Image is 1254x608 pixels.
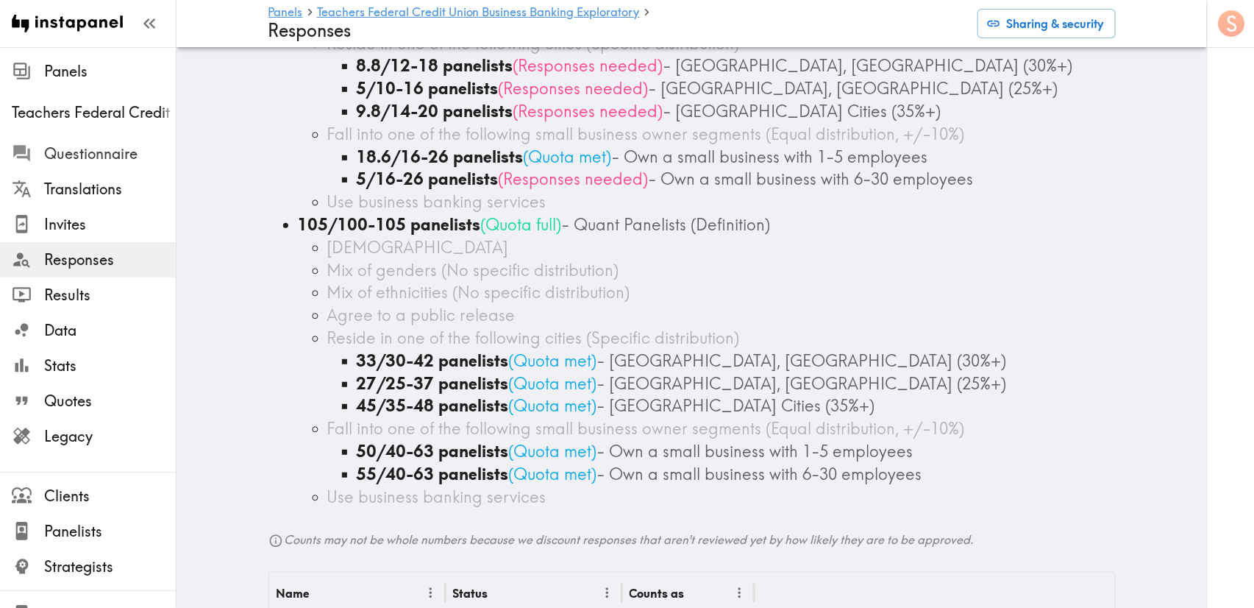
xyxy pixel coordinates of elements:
[357,146,524,167] b: 18.6/16-26 panelists
[12,102,176,123] span: Teachers Federal Credit Union Business Banking Exploratory
[499,78,649,99] span: ( Responses needed )
[596,582,619,604] button: Menu
[357,395,509,416] b: 45/35-48 panelists
[509,441,597,462] span: ( Quota met )
[327,418,965,439] span: Fall into one of the following small business owner segments (Equal distribution, +/-10%)
[298,214,481,235] b: 105/100-105 panelists
[357,373,509,394] b: 27/25-37 panelists
[327,124,965,144] span: Fall into one of the following small business owner segments (Equal distribution, +/-10%)
[357,464,509,484] b: 55/40-63 panelists
[44,214,176,235] span: Invites
[357,55,513,76] b: 8.8/12-18 panelists
[44,356,176,376] span: Stats
[513,101,663,121] span: ( Responses needed )
[44,285,176,305] span: Results
[597,395,875,416] span: - [GEOGRAPHIC_DATA] Cities (35%+)
[509,373,597,394] span: ( Quota met )
[649,78,1058,99] span: - [GEOGRAPHIC_DATA], [GEOGRAPHIC_DATA] (25%+)
[686,582,709,604] button: Sort
[728,582,751,604] button: Menu
[44,144,176,164] span: Questionnaire
[44,250,176,270] span: Responses
[268,20,966,41] h4: Responses
[453,586,488,601] div: Status
[327,33,740,54] span: Reside in one of the following cities (Specific distribution)
[597,350,1007,371] span: - [GEOGRAPHIC_DATA], [GEOGRAPHIC_DATA] (30%+)
[327,191,546,212] span: Use business banking services
[1227,11,1238,37] span: S
[612,146,928,167] span: - Own a small business with 1-5 employees
[311,582,334,604] button: Sort
[357,78,499,99] b: 5/10-16 panelists
[357,350,509,371] b: 33/30-42 panelists
[327,305,516,325] span: Agree to a public release
[357,169,499,189] b: 5/16-26 panelists
[44,179,176,199] span: Translations
[44,320,176,341] span: Data
[268,6,303,20] a: Panels
[327,282,630,303] span: Mix of ethnicities (No specific distribution)
[490,582,513,604] button: Sort
[663,101,941,121] span: - [GEOGRAPHIC_DATA] Cities (35%+)
[562,214,771,235] span: - Quant Panelists (Definition)
[509,395,597,416] span: ( Quota met )
[649,169,974,189] span: - Own a small business with 6-30 employees
[44,61,176,82] span: Panels
[327,487,546,507] span: Use business banking services
[327,237,509,258] span: [DEMOGRAPHIC_DATA]
[499,169,649,189] span: ( Responses needed )
[524,146,612,167] span: ( Quota met )
[327,260,619,280] span: Mix of genders (No specific distribution)
[44,426,176,447] span: Legacy
[977,9,1116,38] button: Sharing & security
[44,391,176,411] span: Quotes
[277,586,310,601] div: Name
[597,464,922,484] span: - Own a small business with 6-30 employees
[509,464,597,484] span: ( Quota met )
[268,531,1116,548] h6: Counts may not be whole numbers because we discount responses that aren't reviewed yet by how lik...
[419,582,442,604] button: Menu
[1216,9,1246,38] button: S
[597,373,1007,394] span: - [GEOGRAPHIC_DATA], [GEOGRAPHIC_DATA] (25%+)
[513,55,663,76] span: ( Responses needed )
[663,55,1073,76] span: - [GEOGRAPHIC_DATA], [GEOGRAPHIC_DATA] (30%+)
[44,556,176,577] span: Strategists
[481,214,562,235] span: ( Quota full )
[327,328,740,348] span: Reside in one of the following cities (Specific distribution)
[44,521,176,542] span: Panelists
[317,6,640,20] a: Teachers Federal Credit Union Business Banking Exploratory
[357,441,509,462] b: 50/40-63 panelists
[357,101,513,121] b: 9.8/14-20 panelists
[509,350,597,371] span: ( Quota met )
[630,586,685,601] div: Counts as
[44,486,176,506] span: Clients
[597,441,913,462] span: - Own a small business with 1-5 employees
